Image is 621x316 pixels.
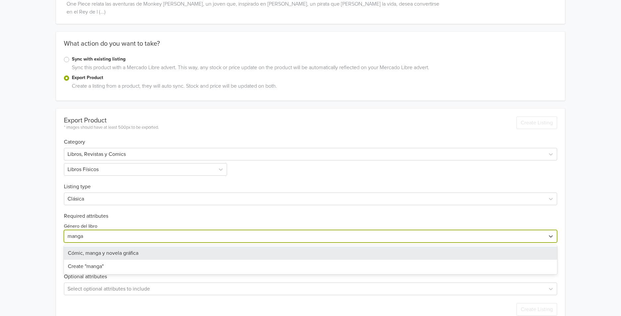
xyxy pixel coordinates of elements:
[64,223,97,230] label: Género del libro
[516,303,557,316] button: Create Listing
[64,274,557,280] h6: Optional attributes
[72,56,557,63] label: Sync with existing listing
[69,82,557,93] div: Create a listing from a product, they will auto sync. Stock and price will be updated on both.
[516,116,557,129] button: Create Listing
[64,176,557,190] h6: Listing type
[64,131,557,145] h6: Category
[64,213,557,219] h6: Required attributes
[69,64,557,74] div: Sync this product with a Mercado Libre advert. This way, any stock or price update on the product...
[64,247,557,260] div: Cómic, manga y novela gráfica
[56,40,565,56] div: What action do you want to take?
[72,74,557,81] label: Export Product
[64,124,159,131] div: * images should have at least 500px to be exported.
[64,116,159,124] div: Export Product
[64,260,557,273] div: Create "manga"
